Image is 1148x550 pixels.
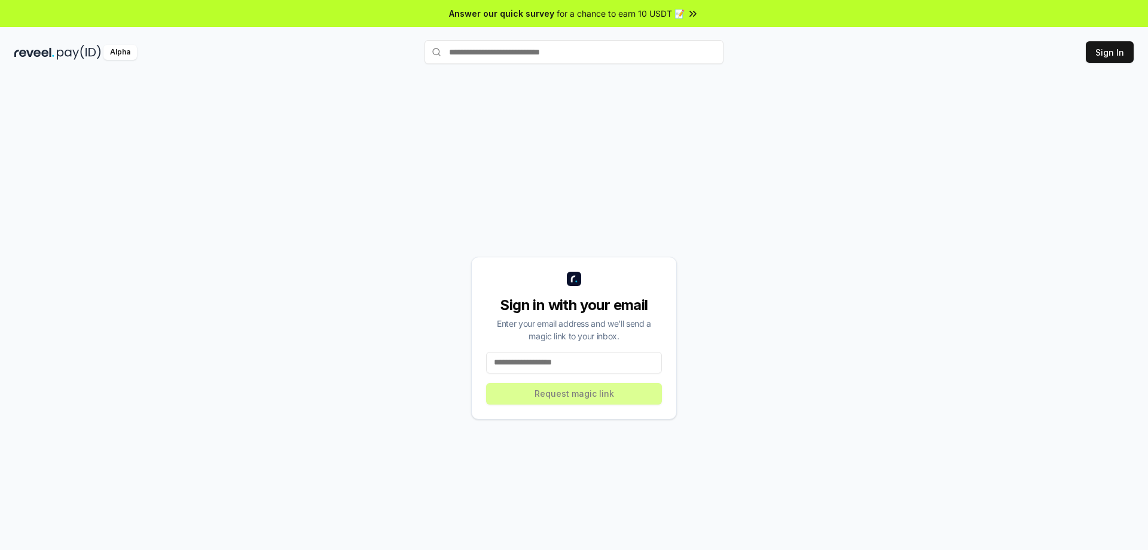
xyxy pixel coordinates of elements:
span: for a chance to earn 10 USDT 📝 [557,7,685,20]
div: Enter your email address and we’ll send a magic link to your inbox. [486,317,662,342]
button: Sign In [1086,41,1134,63]
img: reveel_dark [14,45,54,60]
div: Sign in with your email [486,296,662,315]
div: Alpha [103,45,137,60]
img: logo_small [567,272,581,286]
span: Answer our quick survey [449,7,554,20]
img: pay_id [57,45,101,60]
